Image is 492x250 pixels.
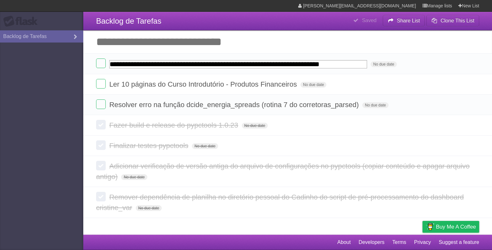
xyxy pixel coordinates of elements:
[96,59,106,68] label: Done
[426,15,479,27] button: Clone This List
[109,80,299,88] span: Ler 10 páginas do Curso Introdutório - Produtos Financeiros
[96,193,464,212] span: Remover dependência de planilha no diretório pessoal do Cadinho do script de pré-processamento do...
[397,18,420,23] b: Share List
[96,79,106,89] label: Done
[440,18,474,23] b: Clone This List
[96,120,106,129] label: Done
[383,15,425,27] button: Share List
[371,61,397,67] span: No due date
[362,102,388,108] span: No due date
[3,16,42,27] div: Flask
[392,236,406,248] a: Terms
[96,140,106,150] label: Done
[96,161,106,170] label: Done
[414,236,431,248] a: Privacy
[109,142,190,150] span: Finalizar testes pypctools
[96,162,470,181] span: Adicionar verificação de versão antiga do arquivo de configurações no pypctools (copiar conteúdo ...
[96,99,106,109] label: Done
[192,143,218,149] span: No due date
[362,18,376,23] b: Saved
[337,236,351,248] a: About
[300,82,326,88] span: No due date
[439,236,479,248] a: Suggest a feature
[358,236,384,248] a: Developers
[96,192,106,201] label: Done
[422,221,479,233] a: Buy me a coffee
[242,123,268,129] span: No due date
[121,174,147,180] span: No due date
[109,121,240,129] span: Fazer build e release do pypctools 1.0.23
[96,17,161,25] span: Backlog de Tarefas
[136,205,162,211] span: No due date
[109,101,360,109] span: Resolver erro na função dcide_energia_spreads (rotina 7 do corretoras_parsed)
[426,221,434,232] img: Buy me a coffee
[436,221,476,232] span: Buy me a coffee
